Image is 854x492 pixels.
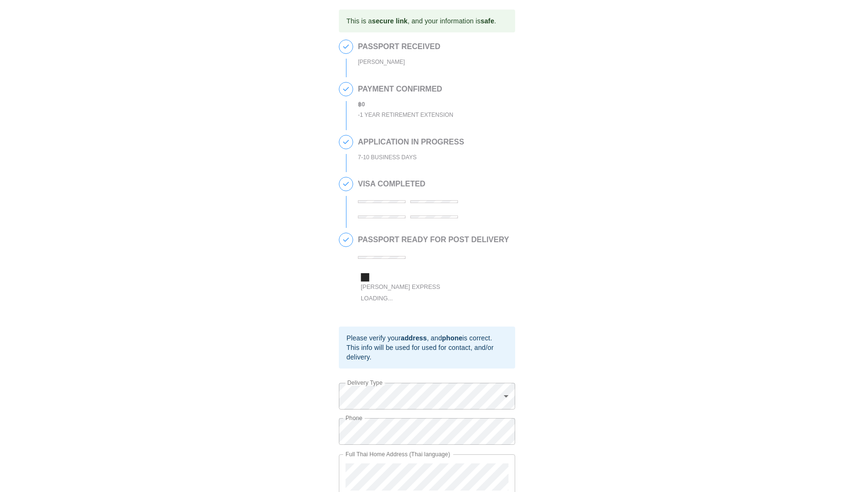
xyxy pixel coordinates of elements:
h2: PASSPORT READY FOR POST DELIVERY [358,236,509,244]
h2: PAYMENT CONFIRMED [358,85,453,93]
h2: VISA COMPLETED [358,180,510,188]
b: secure link [372,17,407,25]
div: [PERSON_NAME] Express Loading... [361,281,461,304]
b: phone [442,334,463,342]
div: This is a , and your information is . [346,12,496,30]
h2: PASSPORT RECEIVED [358,42,440,51]
span: 5 [339,233,353,246]
div: [PERSON_NAME] [358,57,440,68]
span: 2 [339,82,353,96]
div: This info will be used for used for contact, and/or delivery. [346,343,508,362]
span: 4 [339,177,353,191]
b: safe [480,17,494,25]
div: 7-10 BUSINESS DAYS [358,152,464,163]
div: Please verify your , and is correct. [346,333,508,343]
h2: APPLICATION IN PROGRESS [358,138,464,146]
b: ฿ 0 [358,101,365,108]
b: address [401,334,427,342]
span: 3 [339,135,353,149]
span: 1 [339,40,353,53]
div: - 1 Year Retirement Extension [358,110,453,121]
